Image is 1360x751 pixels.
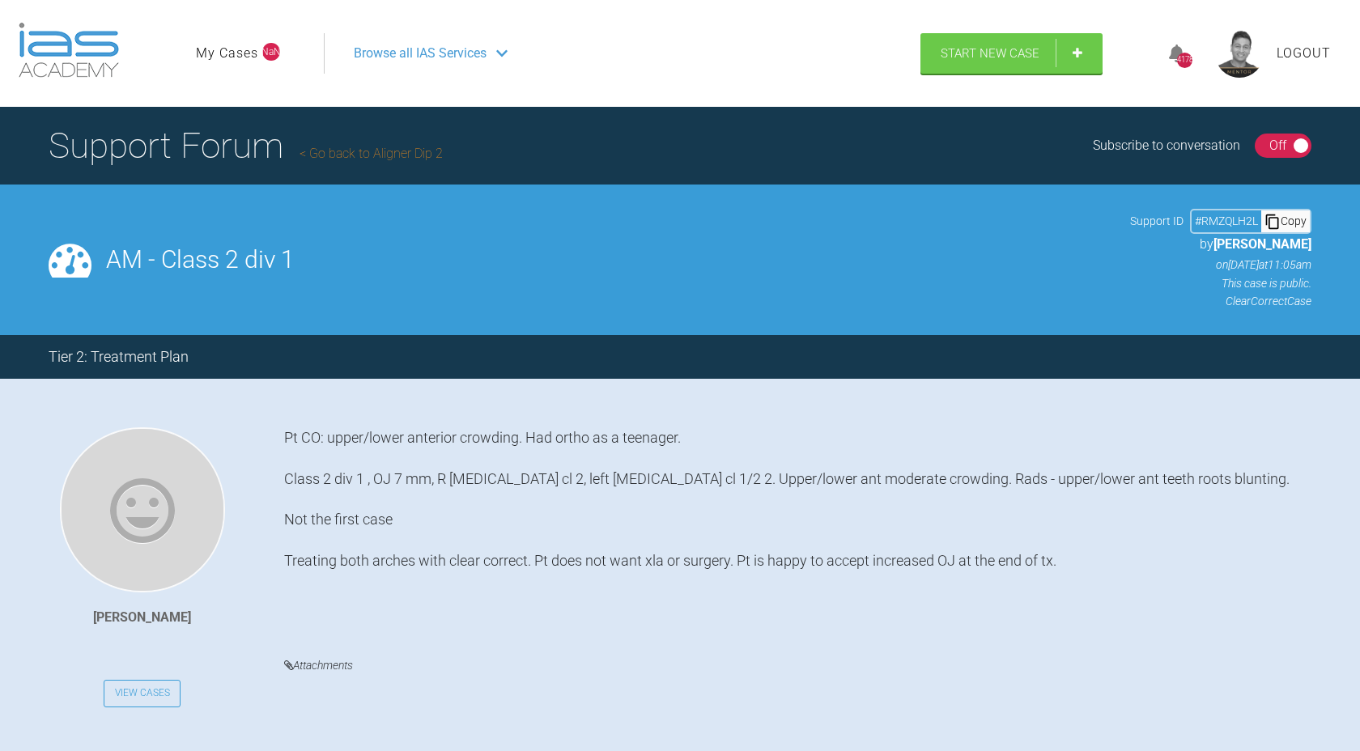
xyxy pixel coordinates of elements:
p: This case is public. [1130,274,1311,292]
span: NaN [262,43,280,61]
div: Tier 2: Treatment Plan [49,346,189,369]
h1: Support Forum [49,117,443,174]
a: Logout [1277,43,1331,64]
p: on [DATE] at 11:05am [1130,256,1311,274]
div: Pt CO: upper/lower anterior crowding. Had ortho as a teenager. Class 2 div 1 , OJ 7 mm, R [MEDICA... [284,427,1311,630]
a: My Cases [196,43,258,64]
span: [PERSON_NAME] [1213,236,1311,252]
div: [PERSON_NAME] [93,607,191,628]
a: Go back to Aligner Dip 2 [300,146,443,161]
div: 4178 [1177,53,1192,68]
img: profile.png [1215,29,1264,78]
span: Start New Case [941,46,1039,61]
div: Off [1269,135,1286,156]
p: by [1130,234,1311,255]
h2: AM - Class 2 div 1 [106,248,1116,272]
div: Subscribe to conversation [1093,135,1240,156]
div: Copy [1261,210,1310,231]
h4: Attachments [284,656,1311,676]
a: View Cases [104,680,181,707]
p: ClearCorrect Case [1130,292,1311,310]
span: Browse all IAS Services [354,43,487,64]
span: Support ID [1130,212,1184,230]
img: logo-light.3e3ef733.png [19,23,119,78]
div: # RMZQLH2L [1192,212,1261,230]
img: Yuliya Khober [60,427,225,592]
a: Start New Case [920,33,1103,74]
